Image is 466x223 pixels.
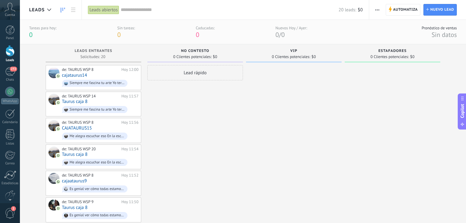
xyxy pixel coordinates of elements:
a: Automatiza [386,4,421,16]
div: Leads abiertos [88,5,119,14]
span: Sin datos [431,31,457,39]
span: Leads Entrantes [75,49,112,53]
a: Lista [68,4,78,16]
span: 0 [117,31,121,39]
img: com.amocrm.amocrmwa.svg [56,101,60,105]
div: cajaataurus9 [48,173,59,184]
div: Calendario [1,120,19,124]
div: de: TAURUS WSP 8 [62,173,119,178]
span: $0 [312,55,316,59]
div: Tareas para hoy: [29,25,56,31]
div: Taurus caja 8 [48,199,59,210]
div: cajataurus14 [48,67,59,78]
div: Hoy 11:50 [121,199,138,204]
div: VIP [249,49,339,54]
div: Hoy 11:52 [121,173,138,178]
span: 0 [29,31,32,39]
div: Leads Entrantes [49,49,138,54]
div: Chats [1,78,19,82]
span: 2 [11,206,16,211]
div: Pronóstico de ventas [422,25,457,31]
div: Correo [1,162,19,166]
div: Es genial ver cómo todas estamos contribuyendo de diferentes maneras Alguien tiene planes para el... [70,213,125,218]
div: Lead rápido [147,65,243,80]
span: Leads [29,7,45,13]
div: de: TAURUS WSP 14 [62,94,119,99]
div: de: TAURUS WSP 20 [62,147,119,152]
div: Me alegra escuchar eso En la escuela estuvimos organizando una feria de ciencias para los chicos ... [70,160,125,165]
a: Taurus caja 8 [62,205,88,210]
div: Panel [1,36,19,40]
img: com.amocrm.amocrmwa.svg [56,74,60,78]
span: ESTAFADORES [378,49,407,53]
span: $0 [410,55,415,59]
span: 0 Clientes potenciales: [272,55,310,59]
div: Siempre me fascina tu arte Yo terminé de escribir un capítulo nuevo de mi novela Estoy emocionada... [70,81,125,85]
img: com.amocrm.amocrmwa.svg [56,180,60,184]
a: Taurus caja 8 [62,152,88,157]
div: Taurus caja 8 [48,147,59,158]
div: ESTAFADORES [348,49,437,54]
span: 0 [196,31,199,39]
a: Leads [58,4,68,16]
span: 0 [275,31,279,39]
span: Automatiza [393,4,418,15]
a: Nuevo lead [423,4,457,16]
div: Listas [1,142,19,146]
img: com.amocrm.amocrmwa.svg [56,153,60,158]
span: 0 [281,31,285,39]
div: Hoy 11:54 [121,147,138,152]
span: 272 [10,67,17,71]
button: Más [373,4,382,16]
div: WhatsApp [1,98,19,104]
span: Solicitudes: 20 [80,55,105,59]
span: VIP [290,49,297,53]
div: Caducadas: [196,25,215,31]
div: de: TAURUS WSP 8 [62,67,119,72]
div: Leads [1,58,19,62]
span: 0 Clientes potenciales: [173,55,211,59]
div: CAJATAURUS15 [48,120,59,131]
a: cajaataurus9 [62,178,87,184]
span: 20 leads: [339,7,356,13]
span: Copilot [459,104,465,118]
div: Me alegra escuchar eso En la escuela estuvimos organizando una feria de ciencias para los chicos ... [70,134,125,138]
span: $0 [213,55,217,59]
span: Cuenta [5,13,15,17]
span: 0 Clientes potenciales: [370,55,409,59]
div: Es genial ver cómo todas estamos contribuyendo de diferentes maneras Alguien tiene planes para el... [70,187,125,191]
img: com.amocrm.amocrmwa.svg [56,127,60,131]
div: Hoy 11:57 [121,94,138,99]
div: Hoy 12:00 [121,67,138,72]
div: NO CONTESTO [150,49,240,54]
span: $0 [358,7,363,13]
div: Taurus caja 8 [48,94,59,105]
a: Taurus caja 8 [62,99,88,104]
div: de: TAURUS WSP 9 [62,199,119,204]
div: Hoy 11:56 [121,120,138,125]
div: de: TAURUS WSP 8 [62,120,119,125]
span: NO CONTESTO [181,49,209,53]
span: Nuevo lead [430,4,454,15]
div: Nuevos Hoy / Ayer: [275,25,307,31]
span: / [279,31,281,39]
a: CAJATAURUS15 [62,126,92,131]
div: Sin tareas: [117,25,135,31]
div: Estadísticas [1,181,19,185]
a: cajataurus14 [62,73,87,78]
img: com.amocrm.amocrmwa.svg [56,206,60,210]
div: Siempre me fascina tu arte Yo terminé de escribir un capítulo nuevo de mi novela Estoy emocionada... [70,108,125,112]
